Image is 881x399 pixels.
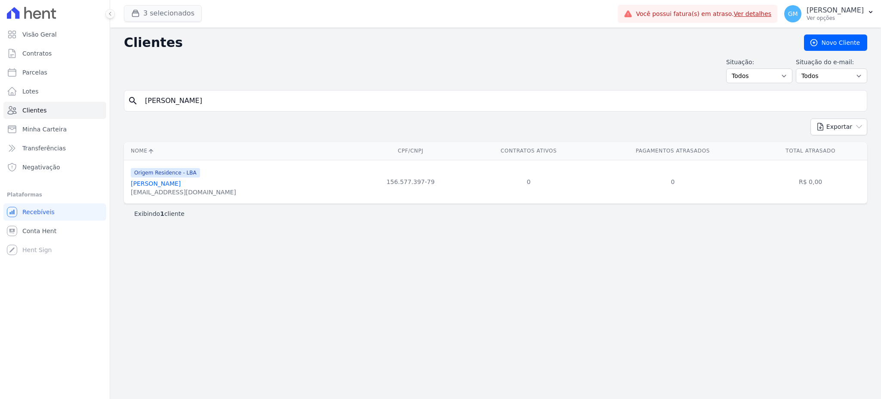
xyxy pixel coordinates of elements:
th: Contratos Ativos [466,142,592,160]
span: Parcelas [22,68,47,77]
th: CPF/CNPJ [355,142,465,160]
th: Nome [124,142,355,160]
a: Clientes [3,102,106,119]
td: 156.577.397-79 [355,160,465,203]
a: Lotes [3,83,106,100]
span: Minha Carteira [22,125,67,134]
a: Parcelas [3,64,106,81]
button: GM [PERSON_NAME] Ver opções [777,2,881,26]
span: Negativação [22,163,60,171]
a: [PERSON_NAME] [131,180,181,187]
a: Negativação [3,159,106,176]
td: R$ 0,00 [754,160,867,203]
span: Você possui fatura(s) em atraso. [636,9,771,19]
div: Plataformas [7,190,103,200]
span: Contratos [22,49,52,58]
td: 0 [591,160,754,203]
b: 1 [160,210,164,217]
span: Lotes [22,87,39,96]
label: Situação do e-mail: [796,58,867,67]
p: Exibindo cliente [134,209,185,218]
span: Visão Geral [22,30,57,39]
span: Clientes [22,106,46,115]
a: Novo Cliente [804,34,867,51]
span: GM [788,11,798,17]
th: Pagamentos Atrasados [591,142,754,160]
i: search [128,96,138,106]
span: Transferências [22,144,66,153]
button: Exportar [810,118,867,135]
h2: Clientes [124,35,790,50]
span: Origem Residence - LBA [131,168,200,178]
th: Total Atrasado [754,142,867,160]
input: Buscar por nome, CPF ou e-mail [140,92,863,109]
div: [EMAIL_ADDRESS][DOMAIN_NAME] [131,188,236,196]
a: Conta Hent [3,222,106,240]
span: Conta Hent [22,227,56,235]
a: Recebíveis [3,203,106,221]
td: 0 [466,160,592,203]
p: Ver opções [807,15,864,22]
button: 3 selecionados [124,5,202,22]
a: Visão Geral [3,26,106,43]
span: Recebíveis [22,208,55,216]
a: Ver detalhes [734,10,772,17]
label: Situação: [726,58,792,67]
a: Transferências [3,140,106,157]
p: [PERSON_NAME] [807,6,864,15]
a: Minha Carteira [3,121,106,138]
a: Contratos [3,45,106,62]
